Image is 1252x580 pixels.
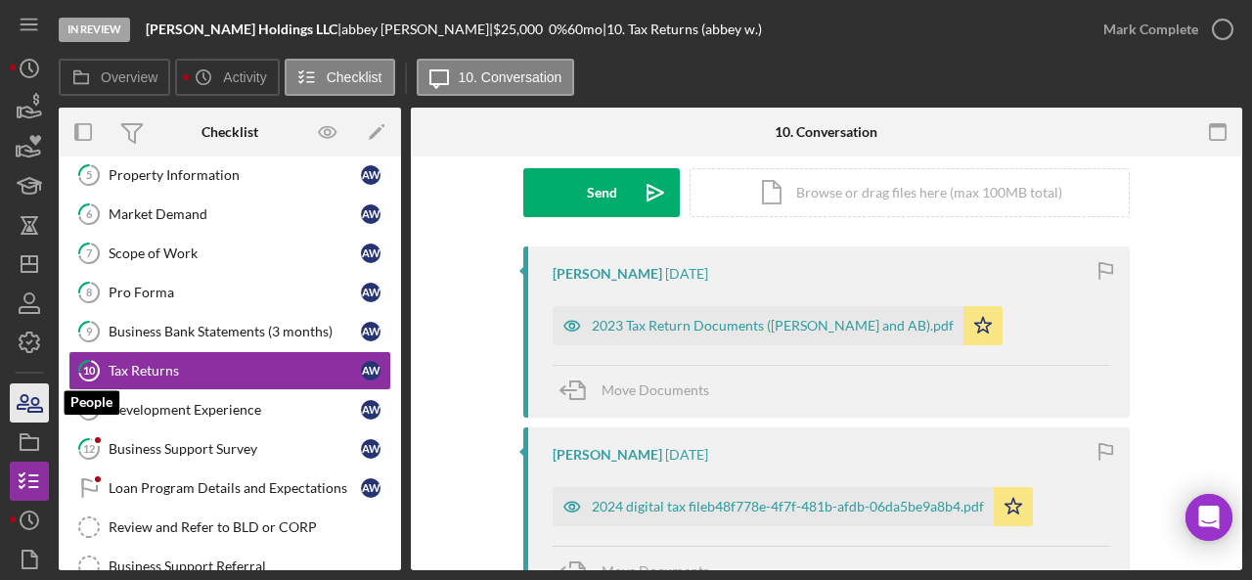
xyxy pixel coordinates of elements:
[361,322,380,341] div: a w
[109,480,361,496] div: Loan Program Details and Expectations
[361,439,380,459] div: a w
[592,499,984,514] div: 2024 digital tax fileb48f778e-4f7f-481b-afdb-06da5be9a8b4.pdf
[417,59,575,96] button: 10. Conversation
[83,364,96,377] tspan: 10
[361,361,380,380] div: a w
[553,366,729,415] button: Move Documents
[553,306,1003,345] button: 2023 Tax Return Documents ([PERSON_NAME] and AB).pdf
[109,206,361,222] div: Market Demand
[603,22,762,37] div: | 10. Tax Returns (abbey w.)
[553,487,1033,526] button: 2024 digital tax fileb48f778e-4f7f-481b-afdb-06da5be9a8b4.pdf
[109,285,361,300] div: Pro Forma
[201,124,258,140] div: Checklist
[587,168,617,217] div: Send
[775,124,877,140] div: 10. Conversation
[553,447,662,463] div: [PERSON_NAME]
[341,22,493,37] div: abbey [PERSON_NAME] |
[602,381,709,398] span: Move Documents
[223,69,266,85] label: Activity
[86,325,93,337] tspan: 9
[68,195,391,234] a: 6Market Demandaw
[361,165,380,185] div: a w
[83,403,95,416] tspan: 11
[109,363,361,379] div: Tax Returns
[86,168,92,181] tspan: 5
[1084,10,1242,49] button: Mark Complete
[68,351,391,390] a: 10Tax Returnsaw
[68,508,391,547] a: Review and Refer to BLD or CORP
[493,21,543,37] span: $25,000
[459,69,562,85] label: 10. Conversation
[68,312,391,351] a: 9Business Bank Statements (3 months)aw
[83,442,95,455] tspan: 12
[68,273,391,312] a: 8Pro Formaaw
[86,246,93,259] tspan: 7
[68,234,391,273] a: 7Scope of Workaw
[285,59,395,96] button: Checklist
[175,59,279,96] button: Activity
[109,245,361,261] div: Scope of Work
[68,429,391,468] a: 12Business Support Surveyaw
[146,22,341,37] div: |
[101,69,157,85] label: Overview
[361,204,380,224] div: a w
[59,59,170,96] button: Overview
[592,318,954,334] div: 2023 Tax Return Documents ([PERSON_NAME] and AB).pdf
[1185,494,1232,541] div: Open Intercom Messenger
[59,18,130,42] div: In Review
[665,447,708,463] time: 2025-08-27 21:11
[86,286,92,298] tspan: 8
[109,519,390,535] div: Review and Refer to BLD or CORP
[523,168,680,217] button: Send
[68,468,391,508] a: Loan Program Details and Expectationsaw
[553,266,662,282] div: [PERSON_NAME]
[361,400,380,420] div: a w
[86,207,93,220] tspan: 6
[109,441,361,457] div: Business Support Survey
[549,22,567,37] div: 0 %
[68,156,391,195] a: 5Property Informationaw
[1103,10,1198,49] div: Mark Complete
[146,21,337,37] b: [PERSON_NAME] Holdings LLC
[68,390,391,429] a: 11Development Experienceaw
[361,244,380,263] div: a w
[109,167,361,183] div: Property Information
[602,562,709,579] span: Move Documents
[665,266,708,282] time: 2025-08-27 22:37
[361,478,380,498] div: a w
[327,69,382,85] label: Checklist
[109,324,361,339] div: Business Bank Statements (3 months)
[109,402,361,418] div: Development Experience
[109,558,390,574] div: Business Support Referral
[567,22,603,37] div: 60 mo
[361,283,380,302] div: a w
